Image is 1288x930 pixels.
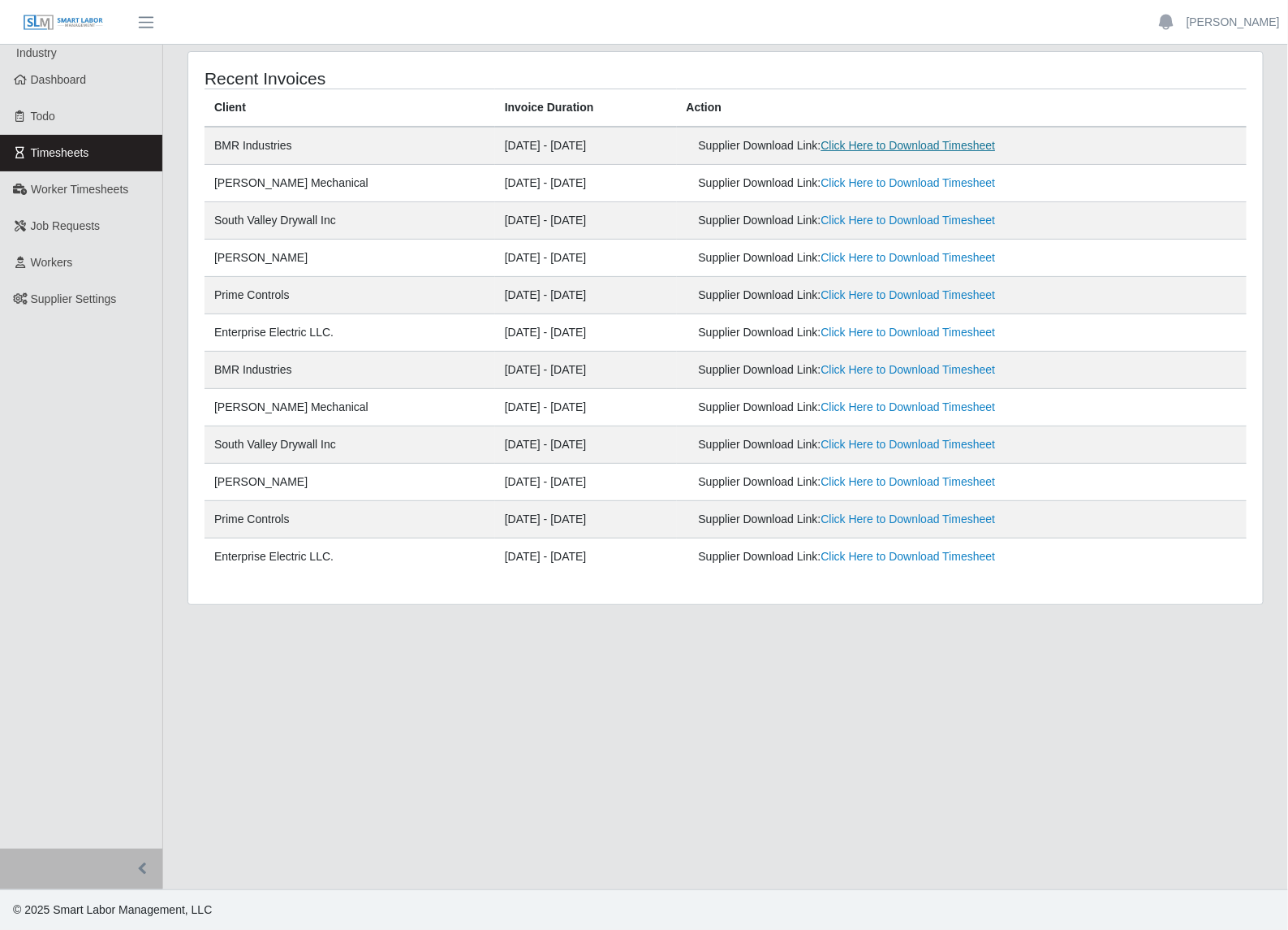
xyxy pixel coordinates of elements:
td: South Valley Drywall Inc [205,426,495,464]
td: BMR Industries [205,127,495,165]
td: Prime Controls [205,501,495,539]
div: Supplier Download Link: [699,474,1041,491]
a: Click Here to Download Timesheet [821,475,996,488]
span: Job Requests [31,219,101,232]
td: [DATE] - [DATE] [495,127,677,165]
td: Enterprise Electric LLC. [205,539,495,576]
div: Supplier Download Link: [699,324,1041,341]
a: Click Here to Download Timesheet [821,139,996,152]
td: [PERSON_NAME] [205,464,495,501]
td: [DATE] - [DATE] [495,501,677,539]
div: Supplier Download Link: [699,399,1041,416]
h4: Recent Invoices [205,68,625,89]
td: [PERSON_NAME] Mechanical [205,389,495,426]
a: Click Here to Download Timesheet [821,251,996,264]
a: Click Here to Download Timesheet [821,288,996,301]
span: Supplier Settings [31,292,117,305]
td: [DATE] - [DATE] [495,464,677,501]
span: Workers [31,256,73,269]
td: [DATE] - [DATE] [495,165,677,202]
span: Dashboard [31,73,87,86]
td: [DATE] - [DATE] [495,314,677,352]
div: Supplier Download Link: [699,287,1041,304]
td: [DATE] - [DATE] [495,389,677,426]
a: Click Here to Download Timesheet [821,513,996,526]
td: [DATE] - [DATE] [495,277,677,314]
td: [DATE] - [DATE] [495,202,677,240]
th: Invoice Duration [495,89,677,128]
td: [DATE] - [DATE] [495,352,677,389]
div: Supplier Download Link: [699,212,1041,229]
td: BMR Industries [205,352,495,389]
span: Worker Timesheets [31,183,128,196]
td: South Valley Drywall Inc [205,202,495,240]
div: Supplier Download Link: [699,511,1041,528]
td: [DATE] - [DATE] [495,426,677,464]
td: [DATE] - [DATE] [495,240,677,277]
img: SLM Logo [23,14,104,32]
a: Click Here to Download Timesheet [821,176,996,189]
td: [DATE] - [DATE] [495,539,677,576]
td: [PERSON_NAME] [205,240,495,277]
div: Supplier Download Link: [699,137,1041,154]
div: Supplier Download Link: [699,436,1041,453]
span: Timesheets [31,146,89,159]
td: [PERSON_NAME] Mechanical [205,165,495,202]
th: Action [677,89,1247,128]
a: Click Here to Download Timesheet [821,326,996,339]
a: Click Here to Download Timesheet [821,438,996,451]
th: Client [205,89,495,128]
div: Supplier Download Link: [699,548,1041,565]
span: Todo [31,110,55,123]
a: Click Here to Download Timesheet [821,400,996,413]
div: Supplier Download Link: [699,361,1041,378]
span: © 2025 Smart Labor Management, LLC [13,903,212,916]
td: Prime Controls [205,277,495,314]
a: Click Here to Download Timesheet [821,550,996,563]
a: Click Here to Download Timesheet [821,214,996,227]
div: Supplier Download Link: [699,249,1041,266]
a: Click Here to Download Timesheet [821,363,996,376]
span: Industry [16,46,57,59]
div: Supplier Download Link: [699,175,1041,192]
td: Enterprise Electric LLC. [205,314,495,352]
a: [PERSON_NAME] [1187,14,1280,31]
